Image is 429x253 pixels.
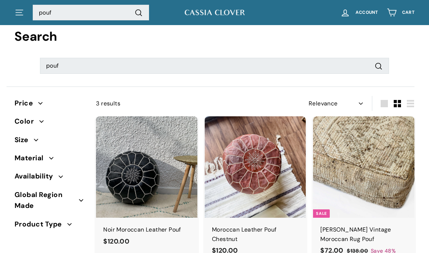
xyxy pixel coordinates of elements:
button: Price [15,96,84,114]
span: Account [356,10,378,15]
button: Product Type [15,217,84,235]
button: Material [15,151,84,169]
span: Price [15,98,38,109]
div: Sale [313,209,329,218]
button: Color [15,114,84,132]
span: Size [15,134,34,145]
div: 3 results [96,99,255,108]
button: Availability [15,169,84,187]
a: Account [336,2,382,23]
span: $120.00 [103,237,129,246]
button: Global Region Made [15,188,84,217]
div: Moroccan Leather Pouf Chestnut [212,225,299,244]
span: Cart [402,10,414,15]
a: Cart [382,2,419,23]
button: Size [15,133,84,151]
span: Product Type [15,219,67,230]
input: Search [33,5,149,21]
h1: Search [15,29,414,44]
span: Global Region Made [15,189,79,212]
span: Availability [15,171,59,182]
div: Noir Moroccan Leather Pouf [103,225,190,234]
span: Color [15,116,39,127]
span: Material [15,153,49,164]
input: Search [40,58,389,74]
div: [PERSON_NAME] Vintage Moroccan Rug Pouf [320,225,407,244]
